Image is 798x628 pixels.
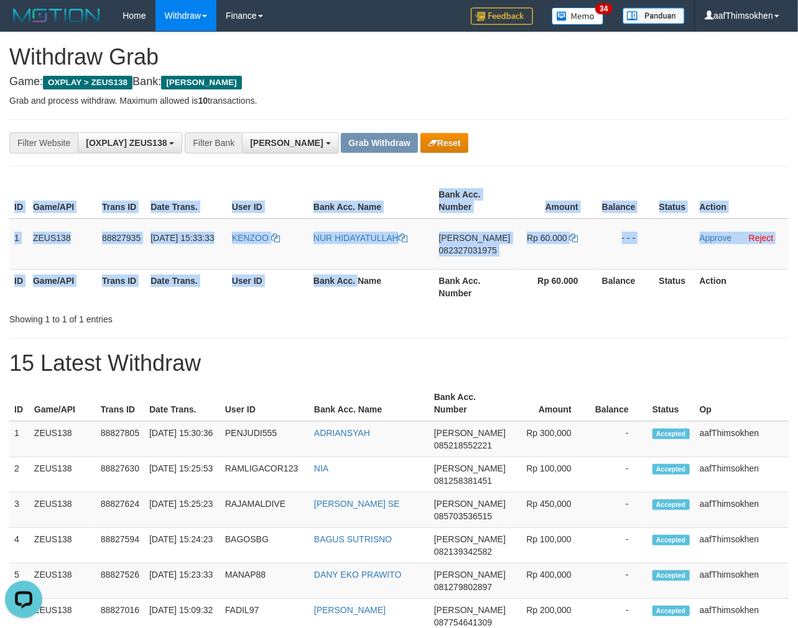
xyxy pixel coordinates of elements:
th: Status [654,269,695,304]
div: Showing 1 to 1 of 1 entries [9,308,323,325]
span: [PERSON_NAME] [434,463,506,473]
span: [PERSON_NAME] [434,570,506,580]
span: [PERSON_NAME] [439,233,511,243]
button: [PERSON_NAME] [242,132,338,153]
h1: 15 Latest Withdraw [9,351,789,376]
td: [DATE] 15:23:33 [144,563,220,599]
h4: Game: Bank: [9,76,789,88]
th: Amount [516,183,597,219]
td: 1 [9,219,28,270]
button: [OXPLAY] ZEUS138 [78,132,182,153]
span: Accepted [652,606,690,616]
td: ZEUS138 [29,563,96,599]
td: - [590,493,647,528]
td: MANAP88 [220,563,309,599]
th: Amount [511,386,590,421]
td: 4 [9,528,29,563]
a: DANY EKO PRAWITO [314,570,402,580]
span: [PERSON_NAME] [434,605,506,615]
span: [PERSON_NAME] [434,499,506,509]
img: MOTION_logo.png [9,6,104,25]
td: [DATE] 15:30:36 [144,421,220,457]
a: NUR HIDAYATULLAH [313,233,407,243]
th: Op [695,386,789,421]
th: Game/API [28,269,97,304]
a: Approve [700,233,732,243]
td: 3 [9,493,29,528]
td: - [590,528,647,563]
th: User ID [227,183,309,219]
th: Trans ID [97,183,146,219]
th: Action [695,269,789,304]
div: Filter Website [9,132,78,153]
a: Reject [749,233,774,243]
td: aafThimsokhen [695,528,789,563]
td: Rp 400,000 [511,563,590,599]
th: User ID [227,269,309,304]
span: [PERSON_NAME] [434,534,506,544]
th: ID [9,386,29,421]
span: Copy 081258381451 to clipboard [434,476,492,486]
span: [DATE] 15:33:33 [151,233,214,243]
span: Copy 082139342582 to clipboard [434,547,492,557]
td: - - - [597,219,654,270]
button: Reset [420,133,468,153]
h1: Withdraw Grab [9,45,789,70]
a: ADRIANSYAH [314,428,370,438]
th: Date Trans. [146,183,227,219]
td: [DATE] 15:25:23 [144,493,220,528]
span: Accepted [652,570,690,581]
th: Date Trans. [146,269,227,304]
th: Bank Acc. Number [434,269,516,304]
strong: 10 [198,96,208,106]
td: 88827594 [96,528,144,563]
th: Date Trans. [144,386,220,421]
td: 88827630 [96,457,144,493]
td: aafThimsokhen [695,421,789,457]
td: Rp 100,000 [511,528,590,563]
td: RAJAMALDIVE [220,493,309,528]
td: aafThimsokhen [695,457,789,493]
th: Bank Acc. Number [434,183,516,219]
span: Copy 085703536515 to clipboard [434,511,492,521]
span: KENZOO [232,233,269,243]
span: Copy 082327031975 to clipboard [439,245,497,255]
td: 5 [9,563,29,599]
th: Bank Acc. Name [309,269,434,304]
td: [DATE] 15:25:53 [144,457,220,493]
span: [PERSON_NAME] [161,76,241,89]
td: ZEUS138 [29,528,96,563]
span: Accepted [652,429,690,439]
span: Accepted [652,499,690,510]
td: aafThimsokhen [695,563,789,599]
td: 88827805 [96,421,144,457]
td: 88827624 [96,493,144,528]
th: Trans ID [96,386,144,421]
span: Copy 085218552221 to clipboard [434,440,492,450]
td: Rp 100,000 [511,457,590,493]
td: PENJUDI555 [220,421,309,457]
th: Game/API [28,183,97,219]
th: Balance [597,269,654,304]
p: Grab and process withdraw. Maximum allowed is transactions. [9,94,789,107]
td: ZEUS138 [29,421,96,457]
td: 88827526 [96,563,144,599]
th: Balance [590,386,647,421]
img: Feedback.jpg [471,7,533,25]
td: - [590,457,647,493]
a: Copy 60000 to clipboard [570,233,578,243]
th: Balance [597,183,654,219]
td: Rp 300,000 [511,421,590,457]
th: Bank Acc. Name [309,183,434,219]
a: BAGUS SUTRISNO [314,534,392,544]
span: [PERSON_NAME] [434,428,506,438]
td: Rp 450,000 [511,493,590,528]
th: Bank Acc. Number [429,386,511,421]
span: 88827935 [102,233,141,243]
span: [PERSON_NAME] [250,138,323,148]
a: KENZOO [232,233,280,243]
span: 34 [595,3,612,14]
td: ZEUS138 [29,457,96,493]
div: Filter Bank [185,132,242,153]
a: [PERSON_NAME] [314,605,386,615]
